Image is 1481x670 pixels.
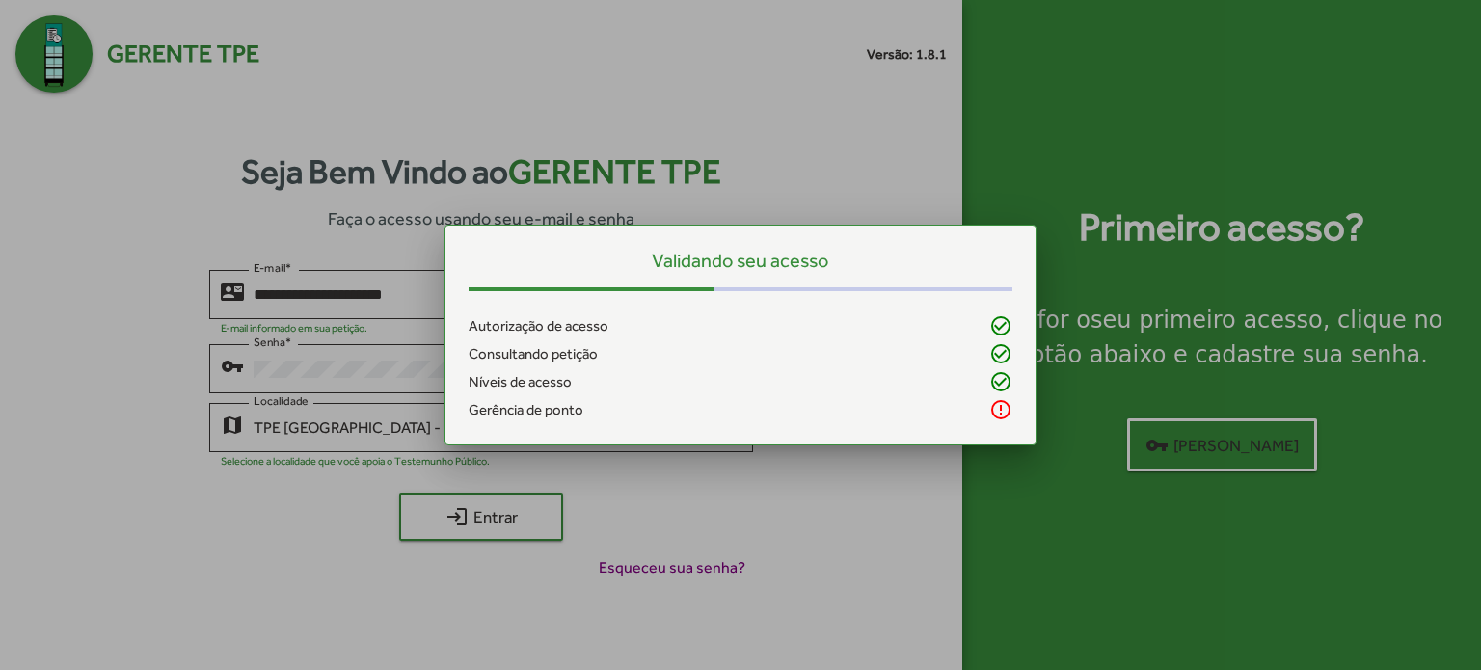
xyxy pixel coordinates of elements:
span: Gerência de ponto [469,399,583,421]
mat-icon: check_circle_outline [989,342,1012,365]
span: Níveis de acesso [469,371,572,393]
mat-icon: error_outline [989,398,1012,421]
h5: Validando seu acesso [469,249,1012,272]
span: Consultando petição [469,343,598,365]
mat-icon: check_circle_outline [989,370,1012,393]
mat-icon: check_circle_outline [989,314,1012,337]
span: Autorização de acesso [469,315,608,337]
